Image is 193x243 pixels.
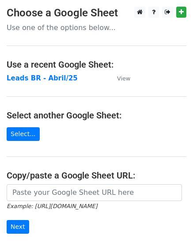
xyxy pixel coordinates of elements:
h3: Choose a Google Sheet [7,7,186,19]
a: Select... [7,127,40,141]
a: Leads BR - Abril/25 [7,74,78,82]
input: Paste your Google Sheet URL here [7,184,182,201]
iframe: Chat Widget [149,201,193,243]
small: View [117,75,130,82]
small: Example: [URL][DOMAIN_NAME] [7,203,97,209]
p: Use one of the options below... [7,23,186,32]
h4: Use a recent Google Sheet: [7,59,186,70]
h4: Select another Google Sheet: [7,110,186,121]
input: Next [7,220,29,234]
h4: Copy/paste a Google Sheet URL: [7,170,186,181]
a: View [108,74,130,82]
